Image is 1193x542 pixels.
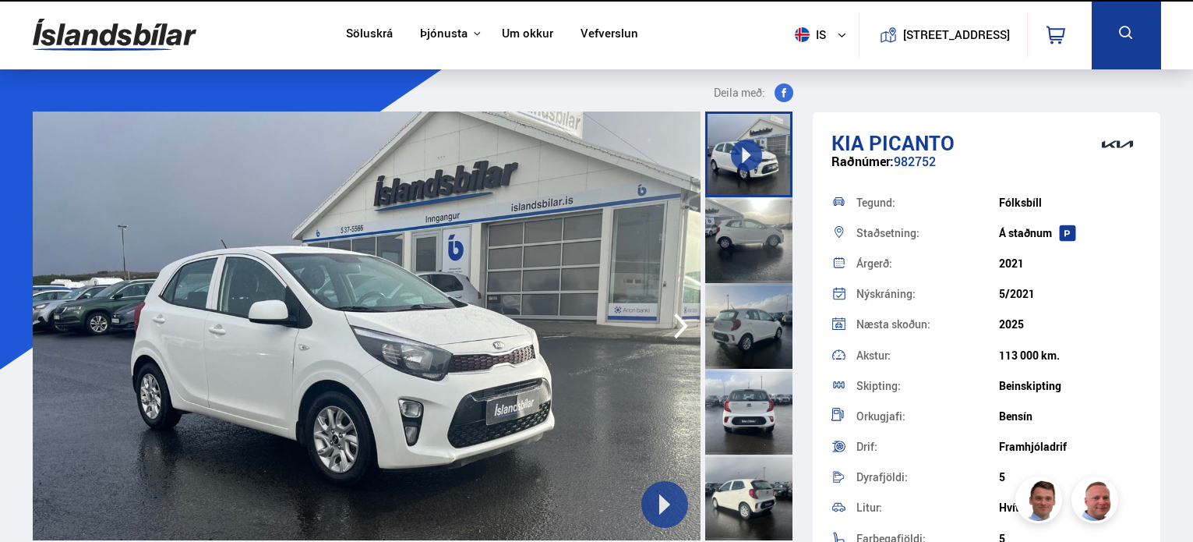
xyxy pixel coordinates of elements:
div: Beinskipting [999,380,1142,392]
div: Skipting: [856,381,999,391]
span: is [789,27,828,42]
img: svg+xml;base64,PHN2ZyB4bWxucz0iaHR0cDovL3d3dy53My5vcmcvMjAwMC9zdmciIHdpZHRoPSI1MTIiIGhlaWdodD0iNT... [795,27,810,42]
a: Söluskrá [346,27,393,43]
div: 2021 [999,257,1142,270]
div: Orkugjafi: [856,411,999,422]
div: 5 [999,471,1142,484]
div: Litur: [856,502,999,513]
a: Vefverslun [581,27,638,43]
div: Framhjóladrif [999,441,1142,453]
img: 2883444.jpeg [33,112,701,540]
div: Akstur: [856,350,999,361]
img: siFngHWaQ9KaOqBr.png [1074,479,1121,526]
button: Deila með: [708,83,799,102]
div: Staðsetning: [856,228,999,239]
div: Tegund: [856,197,999,208]
div: Árgerð: [856,258,999,269]
div: 113 000 km. [999,349,1142,362]
span: Kia [831,129,864,157]
img: G0Ugv5HjCgRt.svg [33,9,196,60]
div: Fólksbíll [999,197,1142,209]
div: Bensín [999,410,1142,423]
div: 2025 [999,318,1142,331]
div: Hvítur [999,501,1142,514]
div: Á staðnum [999,227,1142,239]
a: [STREET_ADDRESS] [867,12,1018,57]
button: [STREET_ADDRESS] [909,28,1004,41]
div: Nýskráning: [856,289,999,299]
a: Um okkur [502,27,553,43]
div: 5/2021 [999,288,1142,300]
div: Dyrafjöldi: [856,472,999,483]
button: is [789,12,859,58]
div: Drif: [856,441,999,452]
img: brand logo [1086,120,1149,168]
div: 982752 [831,154,1142,185]
div: Næsta skoðun: [856,319,999,330]
span: Picanto [869,129,955,157]
button: Þjónusta [420,27,468,41]
img: FbJEzSuNWCJXmdc-.webp [1018,479,1064,526]
span: Deila með: [714,83,765,102]
span: Raðnúmer: [831,153,894,170]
